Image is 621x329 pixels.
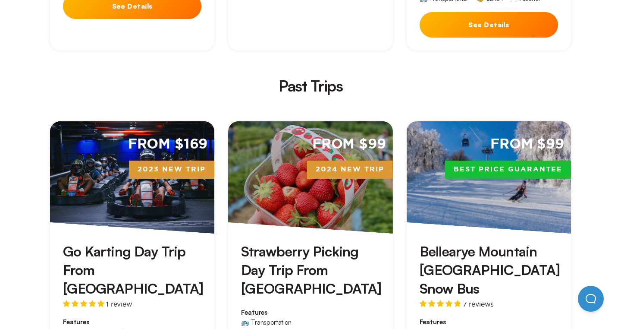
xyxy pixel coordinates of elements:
[129,161,214,179] span: 2023 New Trip
[57,78,564,94] h2: Past Trips
[241,308,379,317] span: Features
[445,161,571,179] span: Best Price Guarantee
[420,318,558,326] span: Features
[420,242,558,298] h3: Bellearye Mountain [GEOGRAPHIC_DATA] Snow Bus
[241,242,379,298] h3: Strawberry Picking Day Trip From [GEOGRAPHIC_DATA]
[63,242,201,298] h3: Go Karting Day Trip From [GEOGRAPHIC_DATA]
[420,12,558,38] button: See Details
[63,318,201,326] span: Features
[128,135,208,154] span: From $169
[106,301,132,307] span: 1 review
[312,135,386,154] span: From $99
[463,301,494,307] span: 7 reviews
[578,286,604,312] iframe: Help Scout Beacon - Open
[307,161,393,179] span: 2024 New Trip
[490,135,564,154] span: From $99
[241,319,291,326] div: 🚌 Transportation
